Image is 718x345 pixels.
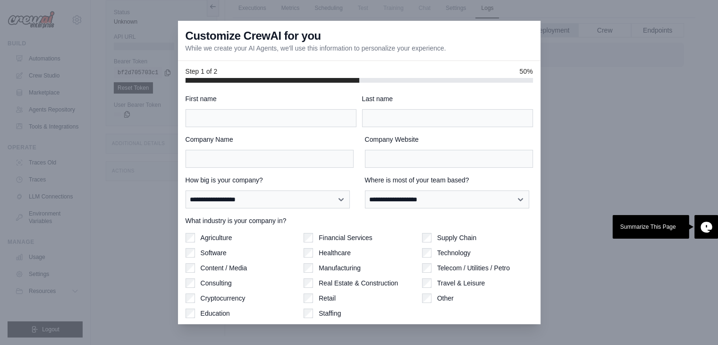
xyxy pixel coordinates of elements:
[437,263,510,273] label: Telecom / Utilities / Petro
[201,233,232,242] label: Agriculture
[365,135,533,144] label: Company Website
[319,248,351,258] label: Healthcare
[437,233,476,242] label: Supply Chain
[201,263,247,273] label: Content / Media
[186,216,533,225] label: What industry is your company in?
[437,248,471,258] label: Technology
[201,278,232,288] label: Consulting
[319,263,361,273] label: Manufacturing
[186,94,356,103] label: First name
[362,94,533,103] label: Last name
[201,309,230,318] label: Education
[319,278,398,288] label: Real Estate & Construction
[186,43,446,53] p: While we create your AI Agents, we'll use this information to personalize your experience.
[519,67,532,76] span: 50%
[201,293,245,303] label: Cryptocurrency
[186,28,321,43] h3: Customize CrewAI for you
[319,309,341,318] label: Staffing
[437,293,454,303] label: Other
[186,175,354,185] label: How big is your company?
[186,135,354,144] label: Company Name
[319,233,372,242] label: Financial Services
[365,175,533,185] label: Where is most of your team based?
[671,300,718,345] iframe: Chat Widget
[437,278,485,288] label: Travel & Leisure
[186,67,218,76] span: Step 1 of 2
[319,293,336,303] label: Retail
[201,248,227,258] label: Software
